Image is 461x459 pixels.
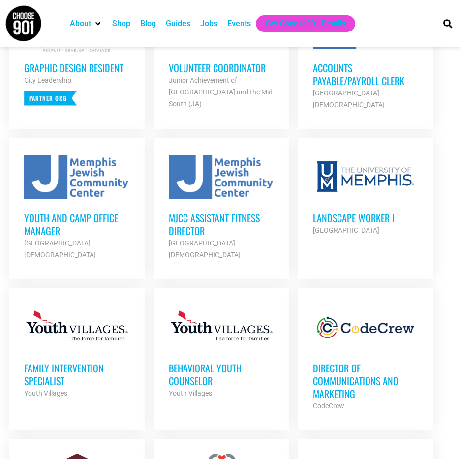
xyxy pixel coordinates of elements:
[298,288,433,427] a: Director of Communications and Marketing CodeCrew
[313,89,385,109] strong: [GEOGRAPHIC_DATA][DEMOGRAPHIC_DATA]
[140,18,156,30] a: Blog
[166,18,190,30] a: Guides
[24,362,130,387] h3: Family Intervention Specialist
[200,18,217,30] a: Jobs
[9,288,145,414] a: Family Intervention Specialist Youth Villages
[65,15,107,32] div: About
[9,138,145,275] a: Youth and Camp Office Manager [GEOGRAPHIC_DATA][DEMOGRAPHIC_DATA]
[227,18,251,30] a: Events
[24,239,96,259] strong: [GEOGRAPHIC_DATA][DEMOGRAPHIC_DATA]
[24,61,130,74] h3: Graphic Design Resident
[65,15,430,32] nav: Main nav
[313,61,419,87] h3: Accounts Payable/Payroll Clerk
[169,76,275,108] strong: Junior Achievement of [GEOGRAPHIC_DATA] and the Mid-South (JA)
[169,389,212,397] strong: Youth Villages
[169,61,275,74] h3: Volunteer Coordinator
[24,212,130,237] h3: Youth and Camp Office Manager
[70,18,91,30] a: About
[313,362,419,400] h3: Director of Communications and Marketing
[313,226,379,234] strong: [GEOGRAPHIC_DATA]
[169,212,275,237] h3: MJCC Assistant Fitness Director
[112,18,130,30] a: Shop
[24,389,67,397] strong: Youth Villages
[24,76,71,84] strong: City Leadership
[154,138,289,275] a: MJCC Assistant Fitness Director [GEOGRAPHIC_DATA][DEMOGRAPHIC_DATA]
[169,362,275,387] h3: Behavioral Youth Counselor
[313,212,419,224] h3: Landscape Worker I
[24,91,77,106] p: Partner Org
[266,18,345,30] a: Get Choose901 Emails
[313,402,344,410] strong: CodeCrew
[440,15,456,31] div: Search
[298,138,433,251] a: Landscape Worker I [GEOGRAPHIC_DATA]
[169,239,241,259] strong: [GEOGRAPHIC_DATA][DEMOGRAPHIC_DATA]
[154,288,289,414] a: Behavioral Youth Counselor Youth Villages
